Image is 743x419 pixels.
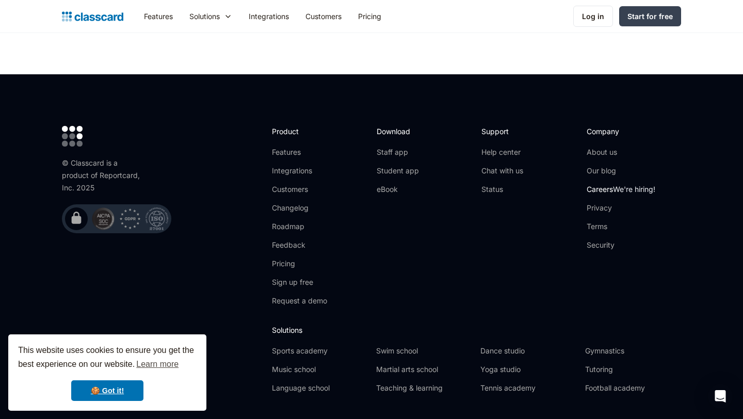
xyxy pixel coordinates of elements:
[627,11,673,22] div: Start for free
[480,364,576,375] a: Yoga studio
[481,147,523,157] a: Help center
[272,346,368,356] a: Sports academy
[585,346,681,356] a: Gymnastics
[376,364,472,375] a: Martial arts school
[587,203,655,213] a: Privacy
[587,184,655,195] a: CareersWe're hiring!
[8,334,206,411] div: cookieconsent
[377,147,419,157] a: Staff app
[272,277,327,287] a: Sign up free
[136,5,181,28] a: Features
[272,203,327,213] a: Changelog
[272,166,327,176] a: Integrations
[619,6,681,26] a: Start for free
[18,344,197,372] span: This website uses cookies to ensure you get the best experience on our website.
[587,126,655,137] h2: Company
[587,147,655,157] a: About us
[272,221,327,232] a: Roadmap
[377,126,419,137] h2: Download
[377,166,419,176] a: Student app
[272,259,327,269] a: Pricing
[135,357,180,372] a: learn more about cookies
[272,383,368,393] a: Language school
[480,383,576,393] a: Tennis academy
[708,384,733,409] div: Open Intercom Messenger
[71,380,143,401] a: dismiss cookie message
[181,5,240,28] div: Solutions
[189,11,220,22] div: Solutions
[376,383,472,393] a: Teaching & learning
[481,166,523,176] a: Chat with us
[62,9,123,24] a: home
[613,185,655,194] span: We're hiring!
[480,346,576,356] a: Dance studio
[587,240,655,250] a: Security
[377,184,419,195] a: eBook
[272,364,368,375] a: Music school
[272,325,681,335] h2: Solutions
[481,184,523,195] a: Status
[585,383,681,393] a: Football academy
[587,221,655,232] a: Terms
[272,126,327,137] h2: Product
[272,296,327,306] a: Request a demo
[573,6,613,27] a: Log in
[585,364,681,375] a: Tutoring
[297,5,350,28] a: Customers
[272,240,327,250] a: Feedback
[62,157,144,194] div: © Classcard is a product of Reportcard, Inc. 2025
[376,346,472,356] a: Swim school
[587,166,655,176] a: Our blog
[350,5,390,28] a: Pricing
[240,5,297,28] a: Integrations
[272,184,327,195] a: Customers
[481,126,523,137] h2: Support
[272,147,327,157] a: Features
[582,11,604,22] div: Log in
